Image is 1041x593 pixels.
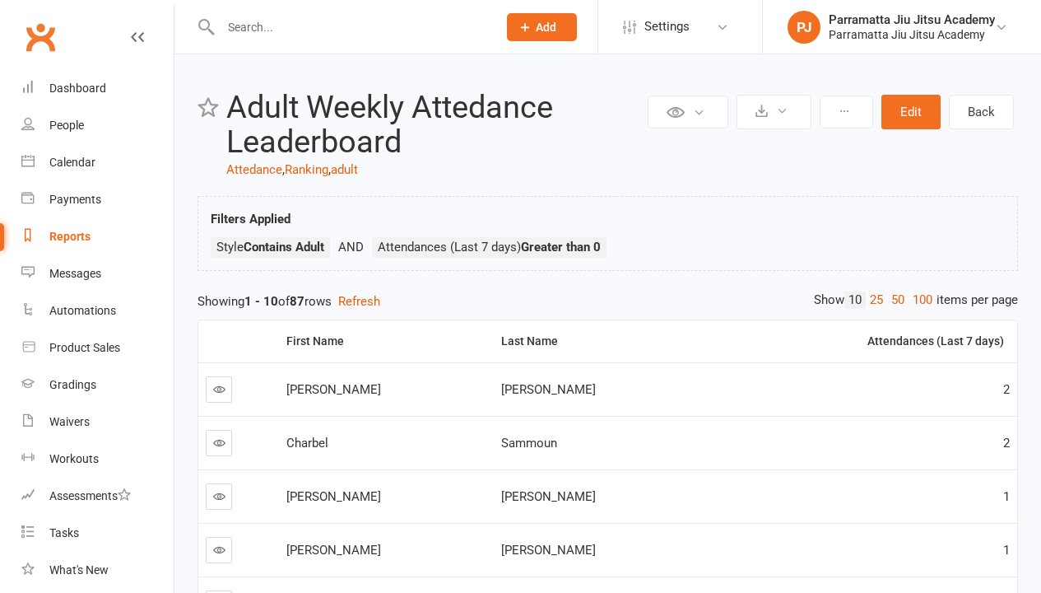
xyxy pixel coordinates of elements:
[21,292,174,329] a: Automations
[49,267,101,280] div: Messages
[644,8,690,45] span: Settings
[49,489,131,502] div: Assessments
[211,212,290,226] strong: Filters Applied
[21,515,174,552] a: Tasks
[536,21,556,34] span: Add
[788,11,820,44] div: PJ
[501,436,557,451] span: Sammoun
[244,240,324,254] strong: Contains Adult
[226,162,282,177] a: Attedance
[286,436,328,451] span: Charbel
[1003,436,1010,451] span: 2
[949,95,1014,129] a: Back
[21,441,174,478] a: Workouts
[881,95,941,129] button: Edit
[216,240,324,254] span: Style
[49,230,91,243] div: Reports
[285,162,328,177] a: Ranking
[49,415,90,428] div: Waivers
[501,543,596,558] span: [PERSON_NAME]
[49,378,96,391] div: Gradings
[49,341,120,354] div: Product Sales
[21,552,174,589] a: What's New
[49,452,99,465] div: Workouts
[909,292,936,309] a: 100
[282,162,285,177] span: ,
[49,156,95,169] div: Calendar
[21,478,174,515] a: Assessments
[338,292,380,311] button: Refresh
[21,107,174,144] a: People
[49,526,79,539] div: Tasks
[521,240,601,254] strong: Greater than 0
[21,218,174,255] a: Reports
[887,292,909,309] a: 50
[216,16,486,39] input: Search...
[49,304,116,317] div: Automations
[21,367,174,404] a: Gradings
[286,489,381,504] span: [PERSON_NAME]
[378,240,601,254] span: Attendances (Last 7 days)
[844,292,866,309] a: 10
[1003,543,1010,558] span: 1
[829,27,995,42] div: Parramatta Jiu Jitsu Academy
[286,543,381,558] span: [PERSON_NAME]
[286,382,381,397] span: [PERSON_NAME]
[49,193,101,206] div: Payments
[328,162,331,177] span: ,
[331,162,358,177] a: adult
[507,13,577,41] button: Add
[21,404,174,441] a: Waivers
[49,119,84,132] div: People
[286,335,481,348] div: First Name
[21,255,174,292] a: Messages
[21,70,174,107] a: Dashboard
[501,335,695,348] div: Last Name
[21,181,174,218] a: Payments
[20,16,61,58] a: Clubworx
[866,292,887,309] a: 25
[49,82,106,95] div: Dashboard
[1003,382,1010,397] span: 2
[290,294,304,309] strong: 87
[21,144,174,181] a: Calendar
[501,382,596,397] span: [PERSON_NAME]
[226,91,644,160] h2: Adult Weekly Attedance Leaderboard
[501,489,596,504] span: [PERSON_NAME]
[1003,489,1010,504] span: 1
[21,329,174,367] a: Product Sales
[716,335,1004,348] div: Attendances (Last 7 days)
[814,292,1018,309] div: Show items per page
[198,292,1018,311] div: Showing of rows
[244,294,278,309] strong: 1 - 10
[49,563,109,577] div: What's New
[829,12,995,27] div: Parramatta Jiu Jitsu Academy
